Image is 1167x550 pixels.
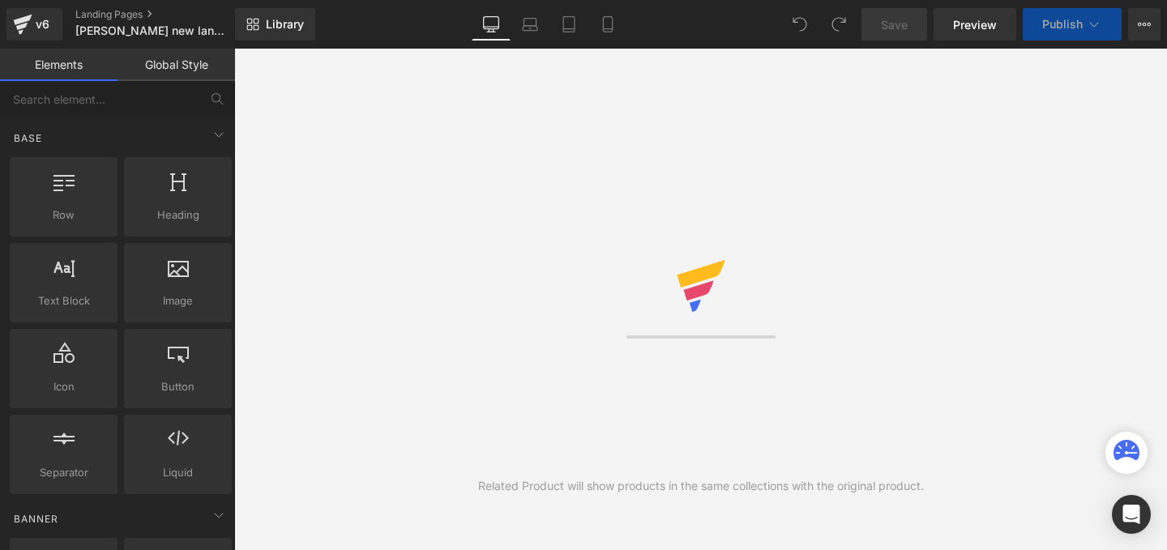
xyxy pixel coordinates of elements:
[12,511,60,527] span: Banner
[15,207,113,224] span: Row
[823,8,855,41] button: Redo
[129,292,227,309] span: Image
[511,8,549,41] a: Laptop
[32,14,53,35] div: v6
[478,477,924,495] div: Related Product will show products in the same collections with the original product.
[235,8,315,41] a: New Library
[15,464,113,481] span: Separator
[1042,18,1083,31] span: Publish
[12,130,44,146] span: Base
[118,49,235,81] a: Global Style
[6,8,62,41] a: v6
[1112,495,1151,534] div: Open Intercom Messenger
[129,464,227,481] span: Liquid
[75,8,262,21] a: Landing Pages
[266,17,304,32] span: Library
[953,16,997,33] span: Preview
[1023,8,1122,41] button: Publish
[588,8,627,41] a: Mobile
[129,378,227,395] span: Button
[549,8,588,41] a: Tablet
[15,292,113,309] span: Text Block
[1128,8,1161,41] button: More
[472,8,511,41] a: Desktop
[881,16,908,33] span: Save
[129,207,227,224] span: Heading
[75,24,231,37] span: [PERSON_NAME] new landing
[784,8,816,41] button: Undo
[15,378,113,395] span: Icon
[934,8,1016,41] a: Preview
